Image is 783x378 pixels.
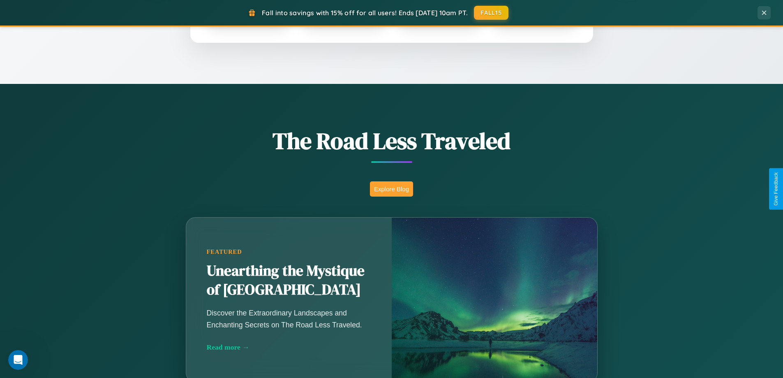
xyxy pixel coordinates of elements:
div: Featured [207,248,371,255]
div: Read more → [207,343,371,352]
button: FALL15 [474,6,508,20]
span: Fall into savings with 15% off for all users! Ends [DATE] 10am PT. [262,9,468,17]
div: Give Feedback [773,172,779,206]
p: Discover the Extraordinary Landscapes and Enchanting Secrets on The Road Less Traveled. [207,307,371,330]
button: Explore Blog [370,181,413,197]
h1: The Road Less Traveled [145,125,638,157]
h2: Unearthing the Mystique of [GEOGRAPHIC_DATA] [207,262,371,299]
iframe: Intercom live chat [8,350,28,370]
